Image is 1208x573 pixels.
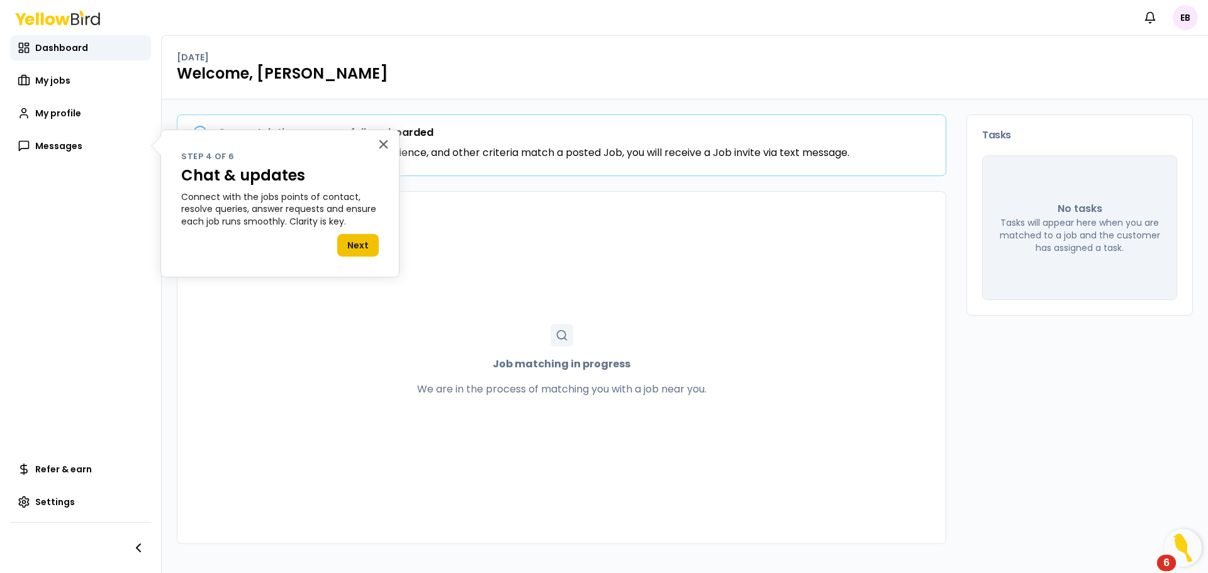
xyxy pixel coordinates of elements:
[10,133,151,159] a: Messages
[35,42,88,54] span: Dashboard
[181,167,379,185] p: Chat & updates
[337,234,379,257] button: Next
[493,357,630,372] strong: Job matching in progress
[181,150,379,164] p: Step 4 of 6
[35,140,82,152] span: Messages
[1164,529,1202,567] button: Open Resource Center, 6 new notifications
[181,191,379,228] p: Connect with the jobs points of contact, resolve queries, answer requests and ensure each job run...
[177,51,209,64] p: [DATE]
[35,74,70,87] span: My jobs
[35,107,81,120] span: My profile
[177,64,1193,84] h1: Welcome, [PERSON_NAME]
[10,457,151,482] a: Refer & earn
[218,125,433,140] strong: Congratulations, you are fully onboarded
[417,382,707,397] p: We are in the process of matching you with a job near you.
[10,489,151,515] a: Settings
[218,145,849,160] p: When your skills, certifications, experience, and other criteria match a posted Job, you will rec...
[10,68,151,93] a: My jobs
[35,463,92,476] span: Refer & earn
[982,130,1177,140] h3: Tasks
[1173,5,1198,30] span: EB
[998,216,1161,254] p: Tasks will appear here when you are matched to a job and the customer has assigned a task.
[10,101,151,126] a: My profile
[1058,201,1102,216] p: No tasks
[35,496,75,508] span: Settings
[10,35,151,60] a: Dashboard
[377,134,389,154] button: Close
